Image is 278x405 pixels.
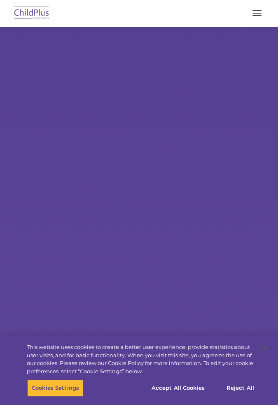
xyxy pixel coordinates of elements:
[256,339,274,357] button: Close
[27,379,84,397] button: Cookies Settings
[147,379,209,397] button: Accept All Cookies
[27,343,257,375] div: This website uses cookies to create a better user experience, provide statistics about user visit...
[215,379,266,397] button: Reject All
[12,4,51,23] img: ChildPlus by Procare Solutions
